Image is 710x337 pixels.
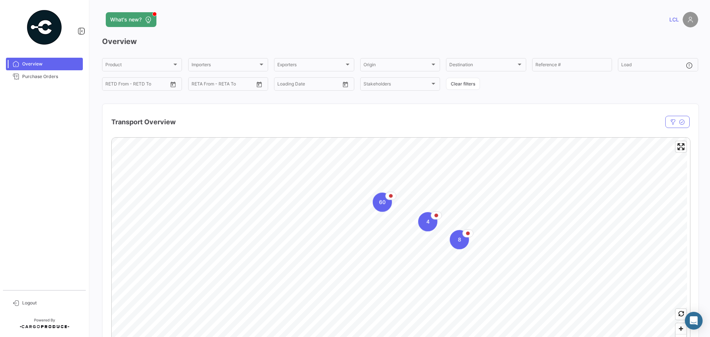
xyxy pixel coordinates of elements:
[685,312,703,330] div: Abrir Intercom Messenger
[105,63,172,68] span: Product
[364,63,430,68] span: Origin
[6,58,83,70] a: Overview
[26,9,63,46] img: powered-by.png
[22,300,80,306] span: Logout
[340,79,351,90] button: Open calendar
[121,82,151,88] input: To
[207,82,237,88] input: To
[669,16,679,23] span: LCL
[105,82,116,88] input: From
[102,36,698,47] h3: Overview
[192,63,258,68] span: Importers
[277,82,288,88] input: From
[446,78,480,90] button: Clear filters
[22,61,80,67] span: Overview
[111,117,176,127] h4: Transport Overview
[364,82,430,88] span: Stakeholders
[192,82,202,88] input: From
[6,70,83,83] a: Purchase Orders
[426,218,429,225] span: 4
[277,63,344,68] span: Exporters
[683,12,698,27] img: placeholder-user.png
[293,82,322,88] input: To
[254,79,265,90] button: Open calendar
[458,236,461,243] span: 8
[449,63,516,68] span: Destination
[22,73,80,80] span: Purchase Orders
[106,12,156,27] button: What's new?
[168,79,179,90] button: Open calendar
[450,230,469,249] div: Map marker
[676,141,686,152] button: Enter fullscreen
[676,323,686,334] button: Zoom in
[379,198,386,206] span: 60
[373,192,392,212] div: Map marker
[110,16,142,23] span: What's new?
[418,212,437,231] div: Map marker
